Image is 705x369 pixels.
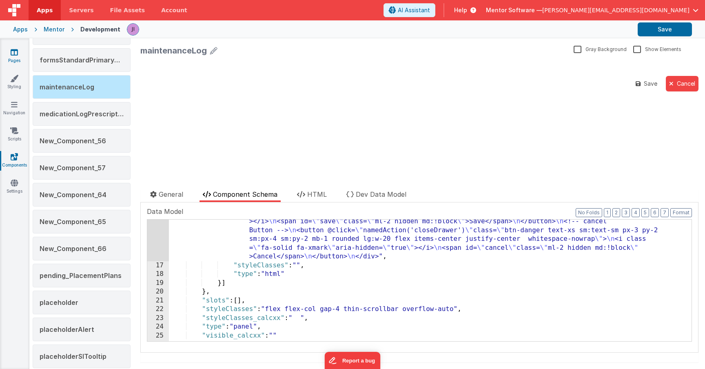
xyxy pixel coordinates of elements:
[40,218,106,226] span: New_Component_65
[503,20,517,28] span: Save
[110,6,145,14] span: File Assets
[40,352,106,360] span: placeholderSlTooltip
[44,25,64,33] div: Mentor
[40,56,137,64] span: formsStandardPrimaryDetails
[486,6,542,14] span: Mentor Software —
[147,340,169,349] div: 26
[574,45,627,53] label: Gray Background
[384,3,435,17] button: AI Assistant
[40,271,122,280] span: pending_PlacementPlans
[40,298,78,307] span: placeholder
[40,325,94,333] span: placeholderAlert
[147,296,169,305] div: 21
[641,208,649,217] button: 5
[542,6,689,14] span: [PERSON_NAME][EMAIL_ADDRESS][DOMAIN_NAME]
[486,6,698,14] button: Mentor Software — [PERSON_NAME][EMAIL_ADDRESS][DOMAIN_NAME]
[147,331,169,340] div: 25
[576,208,602,217] button: No Folds
[356,190,406,198] span: Dev Data Model
[398,6,430,14] span: AI Assistant
[307,190,327,198] span: HTML
[40,137,106,145] span: New_Component_56
[454,6,467,14] span: Help
[612,208,620,217] button: 2
[537,20,555,28] span: Cancel
[633,45,681,53] label: Show Elements
[13,25,28,33] div: Apps
[147,279,169,288] div: 19
[147,191,169,261] div: 16
[40,245,106,253] span: New_Component_66
[140,45,207,56] div: maintenanceLog
[69,6,93,14] span: Servers
[147,305,169,314] div: 22
[40,164,106,172] span: New_Component_57
[632,208,640,217] button: 4
[213,190,277,198] span: Component Schema
[638,22,692,36] button: Save
[147,270,169,279] div: 18
[147,287,169,296] div: 20
[147,314,169,323] div: 23
[147,261,169,270] div: 17
[525,16,558,32] button: Cancel
[325,352,381,369] iframe: Marker.io feedback button
[147,207,183,216] span: Data Model
[40,110,128,118] span: medicationLogPrescription
[147,322,169,331] div: 24
[490,16,522,32] button: Save
[651,208,659,217] button: 6
[622,208,630,217] button: 3
[604,208,611,217] button: 1
[40,191,106,199] span: New_Component_64
[661,208,669,217] button: 7
[127,24,139,35] img: 6c3d48e323fef8557f0b76cc516e01c7
[159,190,183,198] span: General
[37,6,53,14] span: Apps
[80,25,120,33] div: Development
[40,83,94,91] span: maintenanceLog
[670,208,692,217] button: Format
